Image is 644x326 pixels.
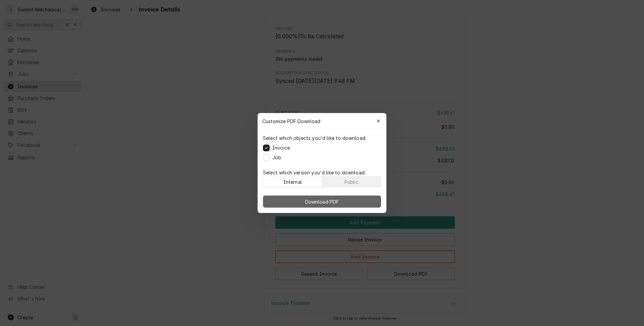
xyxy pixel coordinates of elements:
[272,144,290,151] label: Invoice
[272,154,281,161] label: Job
[263,134,366,142] p: Select which objects you'd like to download:
[304,198,340,205] span: Download PDF
[344,178,359,185] div: Public
[283,178,302,185] div: Internal
[258,113,386,129] div: Customize PDF Download
[263,196,381,208] button: Download PDF
[263,169,381,176] p: Select which version you'd like to download:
